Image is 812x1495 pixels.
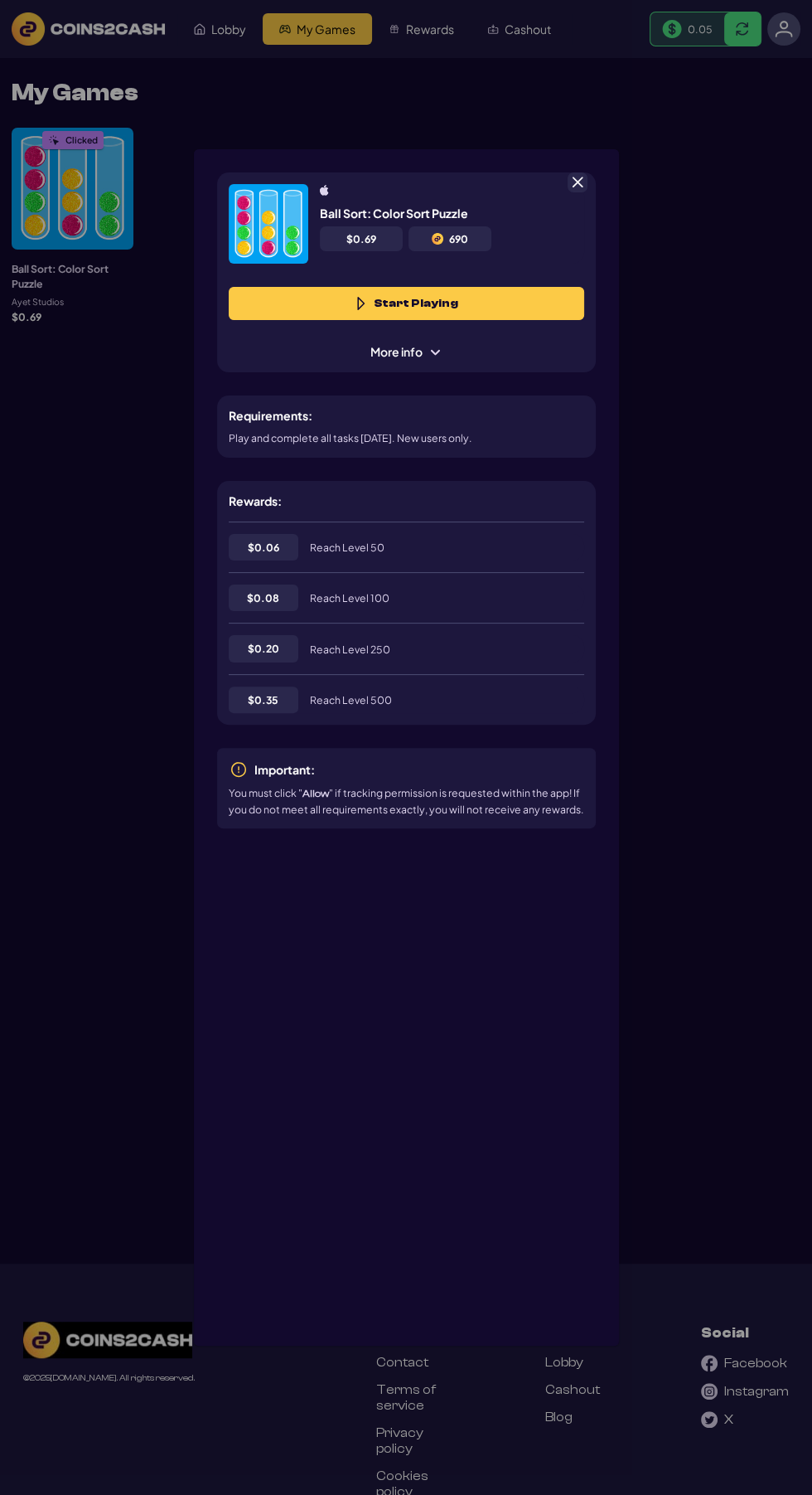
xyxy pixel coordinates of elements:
[432,233,443,245] img: C2C icon
[254,761,315,779] p: Important:
[229,760,249,779] img: exclamationCircleIcon
[248,540,279,555] span: $ 0.06
[248,692,278,707] span: $ 0.35
[247,590,279,605] span: $ 0.08
[229,287,584,320] button: Start Playing
[310,643,390,656] span: Reach Level 250
[229,407,312,425] h5: Requirements:
[229,785,584,817] p: You must click " " if tracking permission is requested within the app! If you do not meet all req...
[229,493,282,510] h5: Rewards:
[346,232,376,245] span: $ 0.69
[310,591,389,604] span: Reach Level 100
[229,430,472,445] p: Play and complete all tasks [DATE]. New users only.
[310,541,384,554] span: Reach Level 50
[359,343,453,361] span: More info
[320,206,468,221] h5: Ball Sort: Color Sort Puzzle
[310,693,392,706] span: Reach Level 500
[248,641,279,656] span: $ 0.20
[449,232,468,245] span: 690
[229,184,308,264] img: Offer
[320,185,329,196] img: ios
[302,788,329,799] b: Allow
